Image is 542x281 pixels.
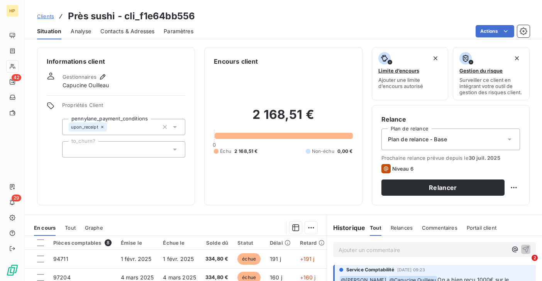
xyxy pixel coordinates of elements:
span: Clients [37,13,54,19]
span: 160 j [270,274,282,281]
span: En cours [34,225,56,231]
span: Graphe [85,225,103,231]
a: 42 [6,76,18,88]
span: Portail client [467,225,496,231]
span: Niveau 6 [392,166,413,172]
div: Échue le [163,240,196,246]
div: HP [6,5,19,17]
span: 97204 [53,274,71,281]
span: +160 j [300,274,316,281]
span: Service Comptabilité [346,266,394,273]
span: Gestionnaires [63,74,97,80]
img: Logo LeanPay [6,264,19,276]
span: Commentaires [422,225,457,231]
span: Gestion du risque [459,68,503,74]
a: Clients [37,12,54,20]
input: Ajouter une valeur [107,124,113,130]
iframe: Intercom live chat [516,255,534,273]
span: 29 [12,195,21,201]
span: 334,80 € [205,255,228,263]
span: Paramètres [164,27,193,35]
span: upon_receipt [71,125,98,129]
span: échue [237,253,261,265]
span: +191 j [300,256,315,262]
span: Relances [391,225,413,231]
span: Surveiller ce client en intégrant votre outil de gestion des risques client. [459,77,523,95]
span: 2 168,51 € [234,148,258,155]
span: 191 j [270,256,281,262]
span: Tout [370,225,381,231]
h2: 2 168,51 € [214,107,352,130]
div: Solde dû [205,240,228,246]
span: 94711 [53,256,68,262]
h6: Informations client [47,57,185,66]
h6: Historique [327,223,366,232]
div: Délai [270,240,291,246]
span: 0,00 € [337,148,353,155]
span: 1 févr. 2025 [163,256,194,262]
button: Limite d’encoursAjouter une limite d’encours autorisé [372,47,449,100]
span: Non-échu [312,148,334,155]
h3: Près sushi - cli_f1e64bb556 [68,9,195,23]
button: Relancer [381,179,505,196]
div: Retard [300,240,325,246]
span: 4 mars 2025 [163,274,196,281]
span: 30 juil. 2025 [469,155,500,161]
span: 0 [213,142,216,148]
h6: Encours client [214,57,258,66]
span: Contacts & Adresses [100,27,154,35]
span: Plan de relance - Base [388,135,447,143]
span: 4 mars 2025 [121,274,154,281]
button: Actions [476,25,514,37]
span: 1 févr. 2025 [121,256,152,262]
div: Pièces comptables [53,239,112,246]
span: Échu [220,148,231,155]
input: Ajouter une valeur [69,146,75,153]
span: Tout [65,225,76,231]
span: 8 [105,239,112,246]
span: Capucine Ouilleau [63,81,109,89]
span: 2 [532,255,538,261]
span: Propriétés Client [62,102,185,113]
span: Prochaine relance prévue depuis le [381,155,520,161]
h6: Relance [381,115,520,124]
span: 42 [12,74,21,81]
span: Limite d’encours [378,68,419,74]
span: Ajouter une limite d’encours autorisé [378,77,442,89]
button: Gestion du risqueSurveiller ce client en intégrant votre outil de gestion des risques client. [453,47,530,100]
span: Analyse [71,27,91,35]
span: Situation [37,27,61,35]
div: Émise le [121,240,154,246]
span: [DATE] 09:23 [397,267,425,272]
div: Statut [237,240,261,246]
